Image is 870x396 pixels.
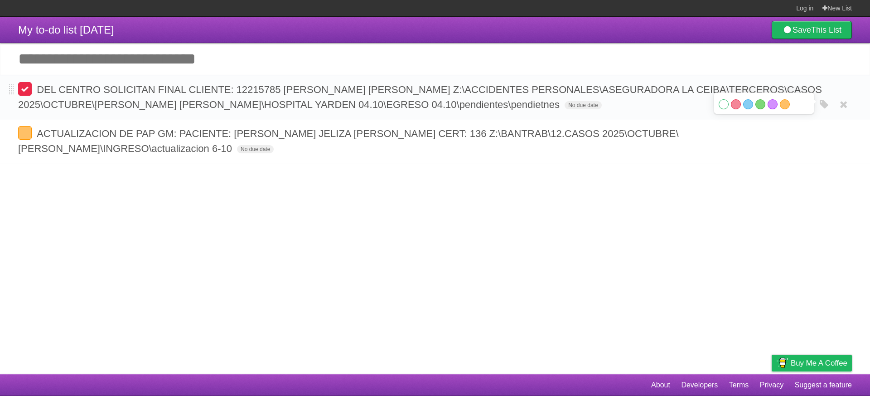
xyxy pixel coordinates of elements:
[18,24,114,36] span: My to-do list [DATE]
[772,355,852,372] a: Buy me a coffee
[780,99,790,109] label: Orange
[791,355,847,371] span: Buy me a coffee
[760,376,783,394] a: Privacy
[18,126,32,140] label: Done
[719,99,729,109] label: White
[776,355,788,371] img: Buy me a coffee
[772,21,852,39] a: SaveThis List
[755,99,765,109] label: Green
[731,99,741,109] label: Red
[729,376,749,394] a: Terms
[18,82,32,96] label: Done
[743,99,753,109] label: Blue
[651,376,670,394] a: About
[811,25,841,34] b: This List
[795,376,852,394] a: Suggest a feature
[18,84,822,110] span: DEL CENTRO SOLICITAN FINAL CLIENTE: 12215785 [PERSON_NAME] [PERSON_NAME] Z:\ACCIDENTES PERSONALES...
[768,99,778,109] label: Purple
[18,128,679,154] span: ACTUALIZACION DE PAP GM: PACIENTE: [PERSON_NAME] JELIZA [PERSON_NAME] CERT: 136 Z:\BANTRAB\12.CAS...
[681,376,718,394] a: Developers
[565,101,601,109] span: No due date
[237,145,274,153] span: No due date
